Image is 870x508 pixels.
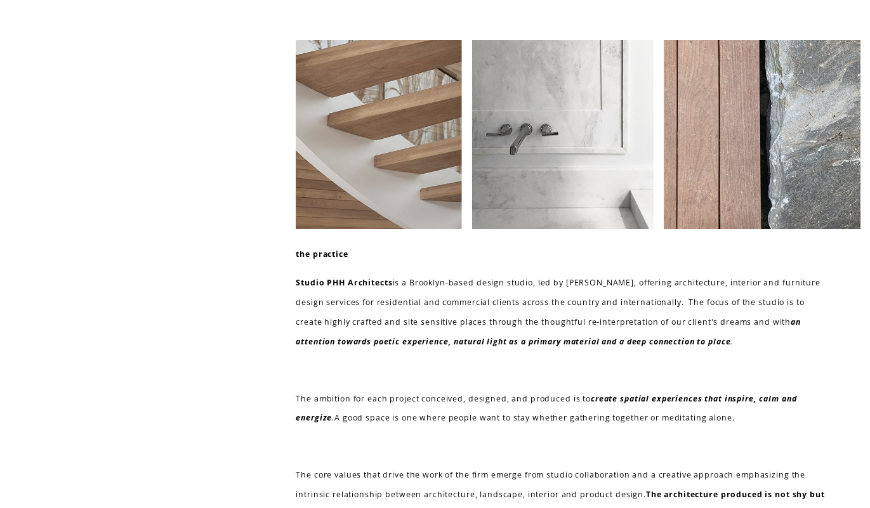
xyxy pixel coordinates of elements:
[296,249,348,259] strong: the practice
[296,277,392,288] strong: Studio PHH Architects
[332,412,334,423] em: .
[296,316,803,347] em: an attention towards poetic experience, natural light as a primary material and a deep connection...
[296,389,825,429] p: The ambition for each project conceived, designed, and produced is to A good space is one where p...
[296,273,825,352] p: is a Brooklyn-based design studio, led by [PERSON_NAME], offering architecture, interior and furn...
[730,336,733,347] em: .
